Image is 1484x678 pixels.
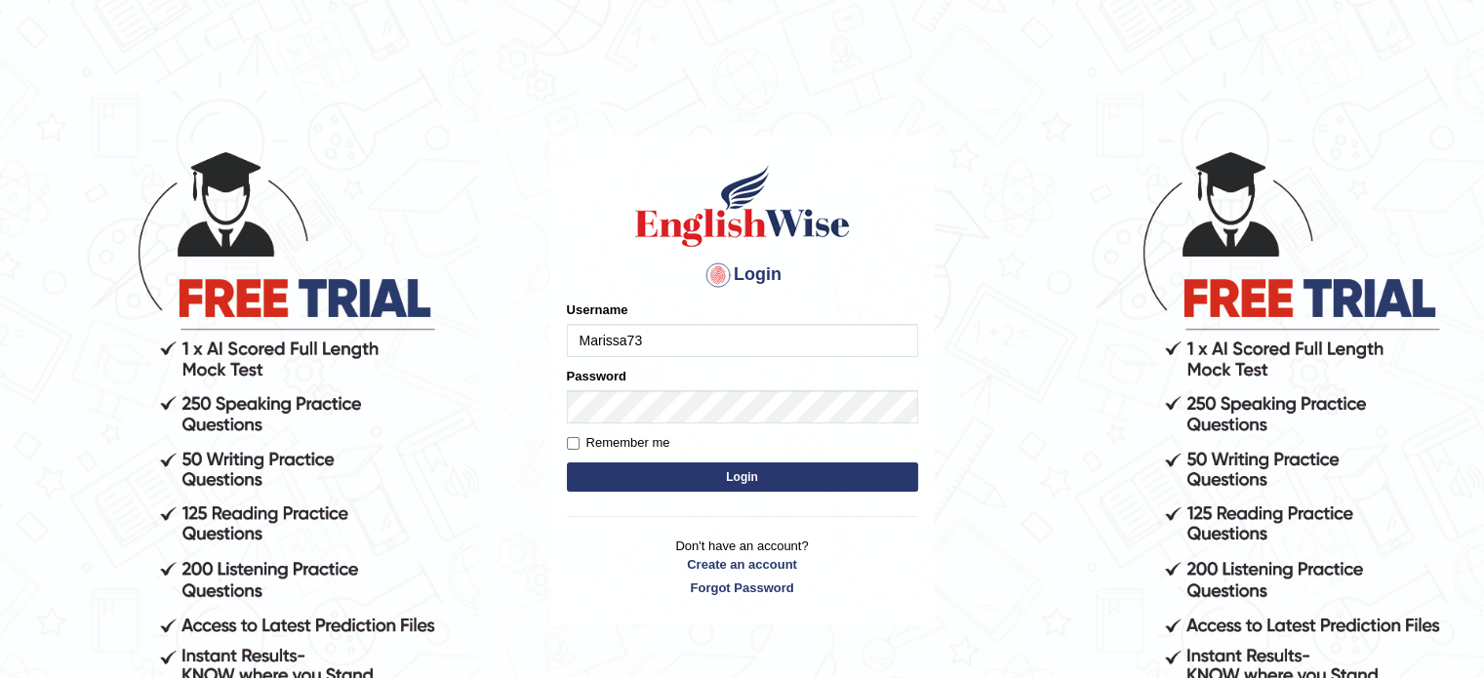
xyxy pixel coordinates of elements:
[567,367,626,385] label: Password
[567,555,918,574] a: Create an account
[631,162,854,250] img: Logo of English Wise sign in for intelligent practice with AI
[567,259,918,291] h4: Login
[567,462,918,492] button: Login
[567,537,918,597] p: Don't have an account?
[567,437,580,450] input: Remember me
[567,578,918,597] a: Forgot Password
[567,433,670,453] label: Remember me
[567,300,628,319] label: Username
